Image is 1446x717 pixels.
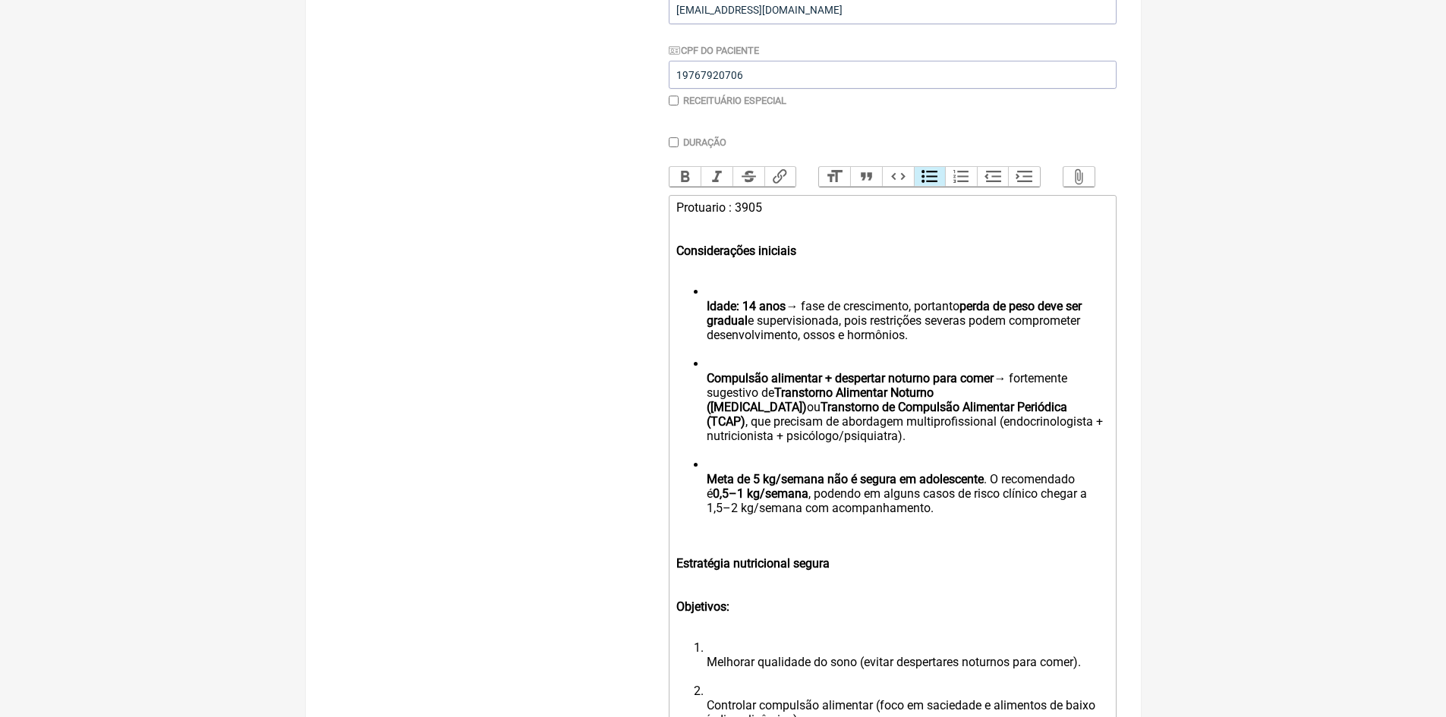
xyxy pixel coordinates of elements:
[683,137,726,148] label: Duração
[707,285,1107,357] li: → fase de crescimento, portanto e supervisionada, pois restrições severas podem comprometer desen...
[676,200,1107,272] div: Protuario : 3905
[707,400,1067,429] strong: Transtorno de Compulsão Alimentar Periódica (TCAP)
[713,486,808,501] strong: 0,5–1 kg/semana
[707,299,786,313] strong: Idade: 14 anos
[707,385,934,414] strong: Transtorno Alimentar Noturno ([MEDICAL_DATA])
[1008,167,1040,187] button: Increase Level
[764,167,796,187] button: Link
[707,472,984,486] strong: Meta de 5 kg/semana não é segura em adolescente
[1063,167,1095,187] button: Attach Files
[707,371,994,385] strong: Compulsão alimentar + despertar noturno para comer
[819,167,851,187] button: Heading
[945,167,977,187] button: Numbers
[732,167,764,187] button: Strikethrough
[707,458,1107,530] li: . O recomendado é , podendo em alguns casos de risco clínico chegar a 1,5–2 kg/semana com acompan...
[701,167,732,187] button: Italic
[850,167,882,187] button: Quote
[683,95,786,106] label: Receituário Especial
[676,556,830,571] strong: Estratégia nutricional segura
[669,45,760,56] label: CPF do Paciente
[676,599,729,614] strong: Objetivos:
[707,357,1107,458] li: → fortemente sugestivo de ou , que precisam de abordagem multiprofissional (endocrinologista + nu...
[676,244,796,258] strong: Considerações iniciais
[914,167,946,187] button: Bullets
[882,167,914,187] button: Code
[669,167,701,187] button: Bold
[707,299,1082,328] strong: perda de peso deve ser gradual
[707,640,1107,684] li: Melhorar qualidade do sono (evitar despertares noturnos para comer).
[977,167,1009,187] button: Decrease Level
